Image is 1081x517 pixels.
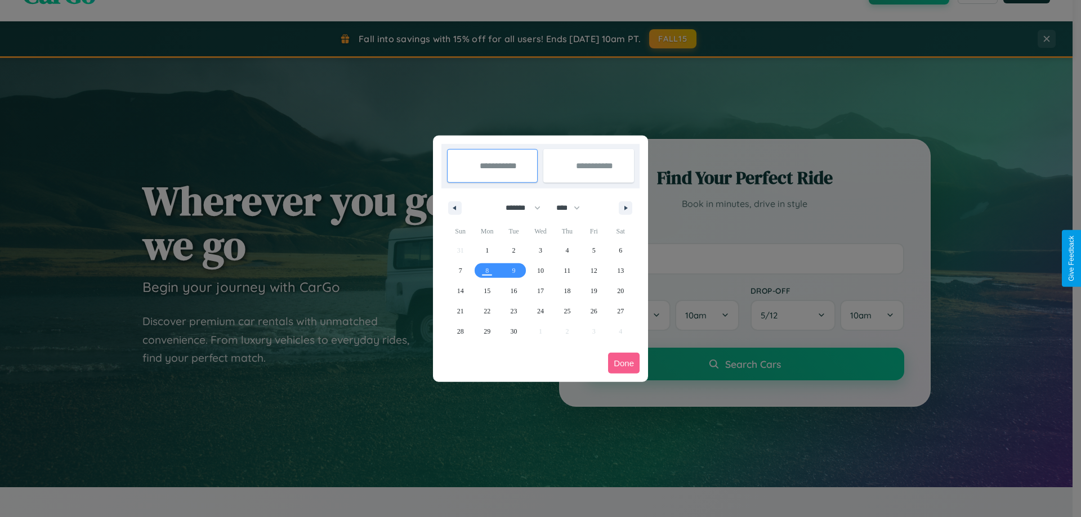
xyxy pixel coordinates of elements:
[607,222,634,240] span: Sat
[607,281,634,301] button: 20
[564,260,571,281] span: 11
[457,321,464,341] span: 28
[501,301,527,321] button: 23
[617,281,624,301] span: 20
[608,353,640,374] button: Done
[457,301,464,321] span: 21
[501,222,527,240] span: Tue
[447,260,474,281] button: 7
[617,260,624,281] span: 13
[527,281,553,301] button: 17
[511,281,517,301] span: 16
[457,281,464,301] span: 14
[591,260,597,281] span: 12
[564,301,570,321] span: 25
[501,321,527,341] button: 30
[580,281,607,301] button: 19
[501,240,527,260] button: 2
[580,260,607,281] button: 12
[447,301,474,321] button: 21
[617,301,624,321] span: 27
[459,260,462,281] span: 7
[447,222,474,240] span: Sun
[474,301,500,321] button: 22
[619,240,622,260] span: 6
[512,240,516,260] span: 2
[511,301,517,321] span: 23
[447,321,474,341] button: 28
[607,240,634,260] button: 6
[511,321,517,341] span: 30
[554,301,580,321] button: 25
[607,301,634,321] button: 27
[564,281,570,301] span: 18
[527,222,553,240] span: Wed
[474,260,500,281] button: 8
[474,222,500,240] span: Mon
[474,321,500,341] button: 29
[580,240,607,260] button: 5
[485,240,489,260] span: 1
[591,301,597,321] span: 26
[554,222,580,240] span: Thu
[537,260,544,281] span: 10
[474,281,500,301] button: 15
[474,240,500,260] button: 1
[501,281,527,301] button: 16
[485,260,489,281] span: 8
[537,281,544,301] span: 17
[1067,236,1075,281] div: Give Feedback
[591,281,597,301] span: 19
[447,281,474,301] button: 14
[484,281,490,301] span: 15
[527,301,553,321] button: 24
[565,240,569,260] span: 4
[580,222,607,240] span: Fri
[527,260,553,281] button: 10
[580,301,607,321] button: 26
[554,260,580,281] button: 11
[512,260,516,281] span: 9
[554,281,580,301] button: 18
[592,240,596,260] span: 5
[539,240,542,260] span: 3
[527,240,553,260] button: 3
[484,321,490,341] span: 29
[537,301,544,321] span: 24
[607,260,634,281] button: 13
[554,240,580,260] button: 4
[484,301,490,321] span: 22
[501,260,527,281] button: 9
